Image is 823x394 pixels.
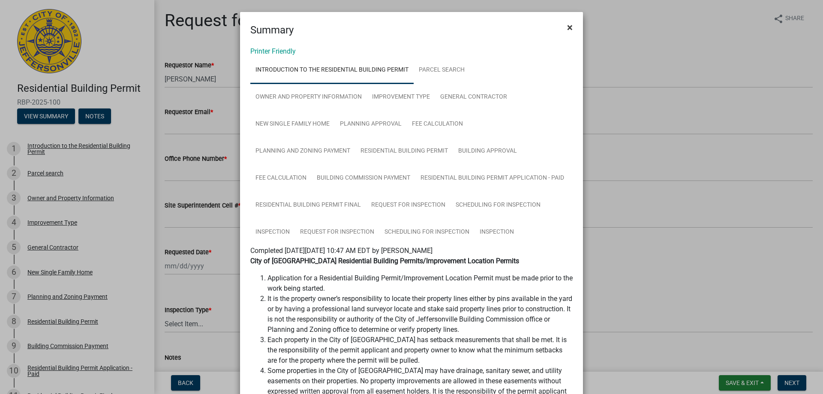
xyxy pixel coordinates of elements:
a: Planning Approval [335,111,407,138]
a: Owner and Property Information [250,84,367,111]
a: Improvement Type [367,84,435,111]
li: Each property in the City of [GEOGRAPHIC_DATA] has setback measurements that shall be met. It is ... [267,335,573,366]
a: Inspection [250,219,295,246]
a: Fee Calculation [407,111,468,138]
a: Residential Building Permit Application - Paid [415,165,569,192]
li: It is the property owner’s responsibility to locate their property lines either by pins available... [267,294,573,335]
a: Residential Building Permit Final [250,192,366,219]
a: Residential Building Permit [355,138,453,165]
a: Scheduling for Inspection [451,192,546,219]
li: Application for a Residential Building Permit/Improvement Location Permit must be made prior to t... [267,273,573,294]
span: Completed [DATE][DATE] 10:47 AM EDT by [PERSON_NAME] [250,247,433,255]
h4: Summary [250,22,294,38]
span: × [567,21,573,33]
a: Request for Inspection [366,192,451,219]
a: General Contractor [435,84,512,111]
a: Fee Calculation [250,165,312,192]
a: Building Commission Payment [312,165,415,192]
a: New Single Family Home [250,111,335,138]
a: Parcel search [414,57,470,84]
a: Planning and Zoning Payment [250,138,355,165]
a: Scheduling for Inspection [379,219,475,246]
a: Inspection [475,219,519,246]
button: Close [560,15,580,39]
a: Printer Friendly [250,47,296,55]
strong: City of [GEOGRAPHIC_DATA] Residential Building Permits/Improvement Location Permits [250,257,519,265]
a: Building Approval [453,138,522,165]
a: Request for Inspection [295,219,379,246]
a: Introduction to the Residential Building Permit [250,57,414,84]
